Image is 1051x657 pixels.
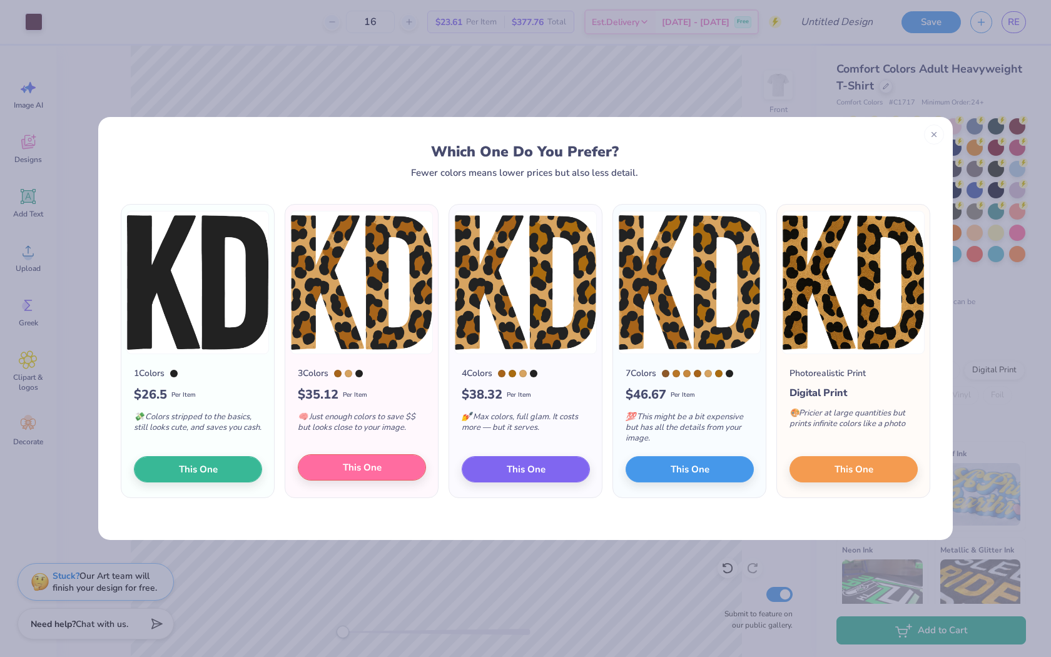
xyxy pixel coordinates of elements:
div: Pricier at large quantities but prints infinite colors like a photo [790,400,918,442]
div: This might be a bit expensive but has all the details from your image. [626,404,754,456]
span: 💯 [626,411,636,422]
div: 7512 C [334,370,342,377]
span: Per Item [171,390,196,400]
div: 464 C [662,370,669,377]
img: 1 color option [126,211,269,354]
span: Per Item [343,390,367,400]
div: 146 C [509,370,516,377]
span: $ 26.5 [134,385,167,404]
span: 🎨 [790,407,800,419]
button: This One [134,456,262,482]
div: Colors stripped to the basics, still looks cute, and saves you cash. [134,404,262,446]
div: Neutral Black C [530,370,537,377]
img: 3 color option [290,211,433,354]
div: 146 C [715,370,723,377]
div: 7511 C [673,370,680,377]
button: This One [626,456,754,482]
span: 💸 [134,411,144,422]
img: 4 color option [454,211,597,354]
div: 7509 C [345,370,352,377]
button: This One [790,456,918,482]
div: 3 Colors [298,367,328,380]
span: $ 35.12 [298,385,338,404]
span: Per Item [507,390,531,400]
button: This One [298,454,426,481]
div: Max colors, full glam. It costs more — but it serves. [462,404,590,446]
button: This One [462,456,590,482]
span: Per Item [671,390,695,400]
div: Fewer colors means lower prices but also less detail. [411,168,638,178]
div: Which One Do You Prefer? [133,143,918,160]
span: $ 46.67 [626,385,666,404]
span: 🧠 [298,411,308,422]
div: 7509 C [519,370,527,377]
div: Neutral Black C [355,370,363,377]
span: 💅 [462,411,472,422]
div: Photorealistic Print [790,367,866,380]
div: 7512 C [694,370,701,377]
div: 7509 C [704,370,712,377]
div: Neutral Black C [726,370,733,377]
div: 1 Colors [134,367,165,380]
div: 7512 C [498,370,505,377]
img: 7 color option [618,211,761,354]
div: 7510 C [683,370,691,377]
div: 4 Colors [462,367,492,380]
div: Digital Print [790,385,918,400]
div: Just enough colors to save $$ but looks close to your image. [298,404,426,446]
span: This One [835,462,873,477]
img: Photorealistic preview [782,211,925,354]
span: $ 38.32 [462,385,502,404]
div: Neutral Black C [170,370,178,377]
span: This One [671,462,709,477]
span: This One [343,461,382,475]
span: This One [179,462,218,477]
span: This One [507,462,546,477]
div: 7 Colors [626,367,656,380]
